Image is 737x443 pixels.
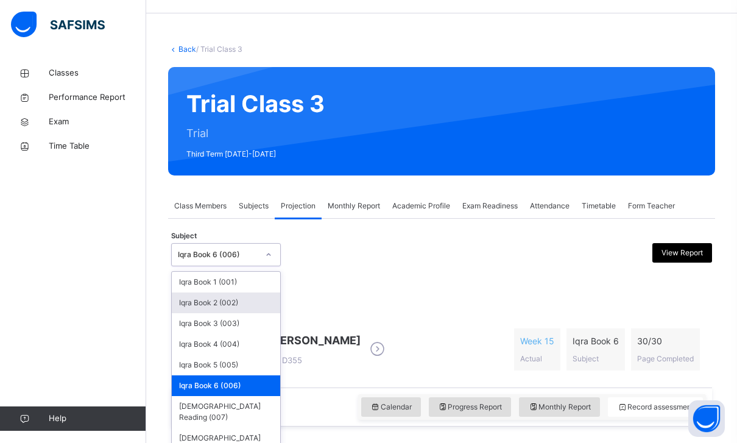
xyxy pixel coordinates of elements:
[49,413,146,425] span: Help
[281,200,316,211] span: Projection
[520,354,542,363] span: Actual
[172,375,280,396] div: Iqra Book 6 (006)
[637,335,694,347] span: 30 / 30
[172,334,280,355] div: Iqra Book 4 (004)
[172,313,280,334] div: Iqra Book 3 (003)
[239,200,269,211] span: Subjects
[269,355,302,365] span: D355
[178,44,196,54] a: Back
[462,200,518,211] span: Exam Readiness
[328,200,380,211] span: Monthly Report
[178,249,258,260] div: Iqra Book 6 (006)
[661,247,703,258] span: View Report
[49,91,146,104] span: Performance Report
[438,402,503,413] span: Progress Report
[49,116,146,128] span: Exam
[392,200,450,211] span: Academic Profile
[172,355,280,375] div: Iqra Book 5 (005)
[628,200,675,211] span: Form Teacher
[196,44,242,54] span: / Trial Class 3
[520,335,554,347] span: Week 15
[582,200,616,211] span: Timetable
[11,12,105,37] img: safsims
[269,332,361,349] span: [PERSON_NAME]
[186,149,325,160] span: Third Term [DATE]-[DATE]
[171,231,197,241] span: Subject
[172,272,280,292] div: Iqra Book 1 (001)
[172,292,280,313] div: Iqra Book 2 (002)
[573,335,619,347] span: Iqra Book 6
[172,396,280,428] div: [DEMOGRAPHIC_DATA] Reading (007)
[573,354,599,363] span: Subject
[49,67,146,79] span: Classes
[528,402,591,413] span: Monthly Report
[637,354,694,363] span: Page Completed
[370,402,412,413] span: Calendar
[617,402,694,413] span: Record assessment
[174,200,227,211] span: Class Members
[49,140,146,152] span: Time Table
[688,400,725,437] button: Open asap
[530,200,569,211] span: Attendance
